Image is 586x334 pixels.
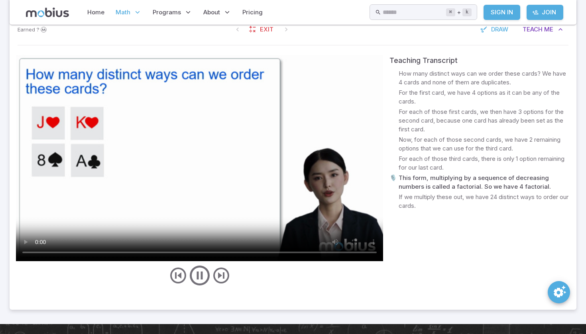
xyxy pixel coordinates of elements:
p: If we multiply these out, we have 24 distinct ways to order our cards. [399,193,570,210]
p: For each of those third cards, there is only 1 option remaining for our last card. [399,154,570,172]
span: Draw [491,25,508,34]
span: On Latest Question [279,22,293,37]
p: This form, multiplying by a sequence of decreasing numbers is called a factorial. So we have 4 fa... [399,174,570,191]
button: previous [169,266,188,285]
a: Join [527,5,563,20]
div: Teaching Transcript [389,55,570,66]
span: ? [37,25,39,33]
a: Home [85,3,107,21]
span: About [203,8,220,17]
span: On First Question [230,22,245,37]
div: + [446,8,472,17]
span: Teach [523,25,543,34]
span: Earned [18,25,35,33]
button: TeachMe [517,22,568,37]
button: next [212,266,231,285]
button: SpeedDial teaching preferences [548,281,570,303]
p: How many distinct ways can we order these cards? We have 4 cards and none of them are duplicates. [399,69,570,87]
p: 🎙️ [389,174,397,191]
button: Draw [476,22,514,37]
kbd: k [462,8,472,16]
p: For the first card, we have 4 options as it can be any of the cards. [399,88,570,106]
p: Now, for each of those second cards, we have 2 remaining options that we can use for the third card. [399,135,570,153]
p: For each of those first cards, we then have 3 options for the second card, because one card has a... [399,107,570,134]
span: Programs [153,8,181,17]
a: Exit [245,22,279,37]
a: Pricing [240,3,265,21]
span: Me [544,25,553,34]
p: Sign In to earn Mobius dollars [18,25,48,33]
span: Math [116,8,130,17]
kbd: ⌘ [446,8,455,16]
button: play/pause/restart [188,264,212,287]
a: Sign In [484,5,520,20]
span: Exit [260,25,273,34]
